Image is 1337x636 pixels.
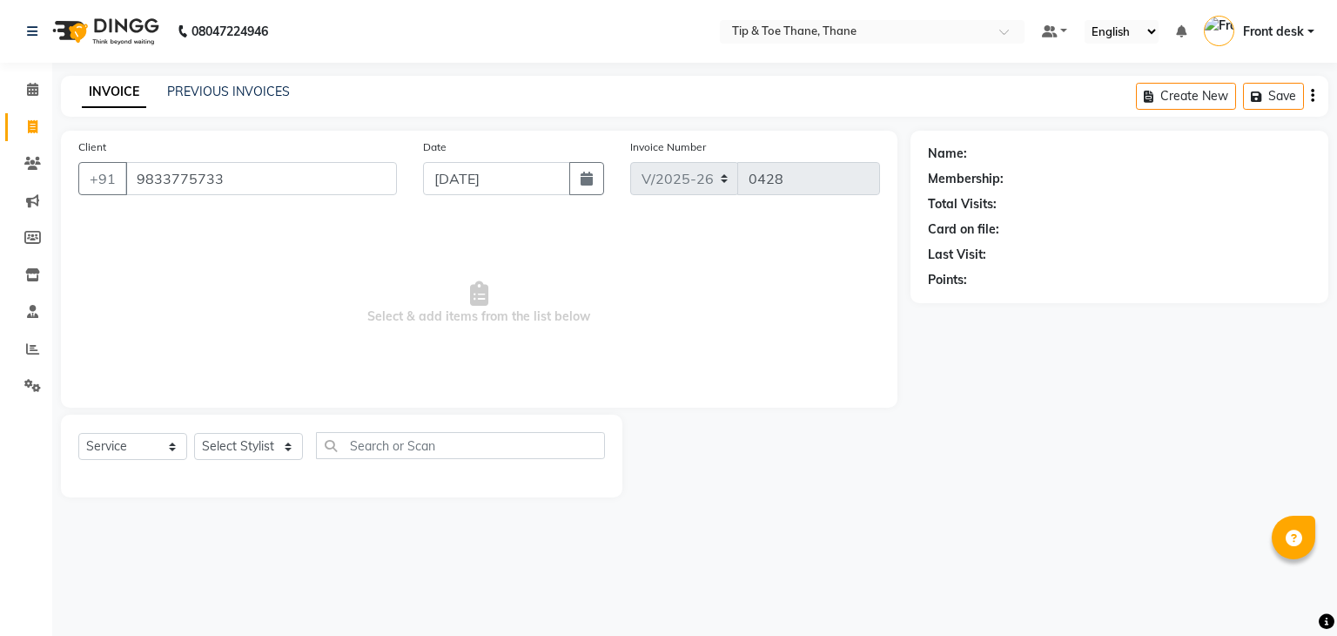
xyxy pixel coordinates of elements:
[167,84,290,99] a: PREVIOUS INVOICES
[1204,16,1234,46] img: Front desk
[630,139,706,155] label: Invoice Number
[191,7,268,56] b: 08047224946
[928,271,967,289] div: Points:
[423,139,447,155] label: Date
[78,139,106,155] label: Client
[1264,566,1320,619] iframe: chat widget
[928,145,967,163] div: Name:
[82,77,146,108] a: INVOICE
[78,162,127,195] button: +91
[928,170,1004,188] div: Membership:
[316,432,605,459] input: Search or Scan
[44,7,164,56] img: logo
[78,216,880,390] span: Select & add items from the list below
[1243,23,1304,41] span: Front desk
[928,195,997,213] div: Total Visits:
[125,162,397,195] input: Search by Name/Mobile/Email/Code
[928,246,986,264] div: Last Visit:
[1136,83,1236,110] button: Create New
[1243,83,1304,110] button: Save
[928,220,999,239] div: Card on file:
